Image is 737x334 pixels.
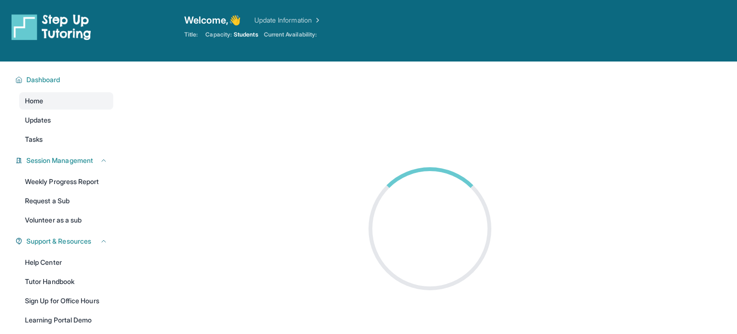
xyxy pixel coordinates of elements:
[19,131,113,148] a: Tasks
[312,15,321,25] img: Chevron Right
[19,173,113,190] a: Weekly Progress Report
[19,92,113,110] a: Home
[23,156,107,165] button: Session Management
[19,273,113,290] a: Tutor Handbook
[25,135,43,144] span: Tasks
[234,31,258,38] span: Students
[26,156,93,165] span: Session Management
[254,15,321,25] a: Update Information
[19,111,113,129] a: Updates
[19,211,113,229] a: Volunteer as a sub
[264,31,317,38] span: Current Availability:
[184,31,198,38] span: Title:
[12,13,91,40] img: logo
[19,311,113,329] a: Learning Portal Demo
[26,236,91,246] span: Support & Resources
[205,31,232,38] span: Capacity:
[23,236,107,246] button: Support & Resources
[19,292,113,309] a: Sign Up for Office Hours
[23,75,107,85] button: Dashboard
[19,192,113,210] a: Request a Sub
[26,75,60,85] span: Dashboard
[25,115,51,125] span: Updates
[184,13,241,27] span: Welcome, 👋
[19,254,113,271] a: Help Center
[25,96,43,106] span: Home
